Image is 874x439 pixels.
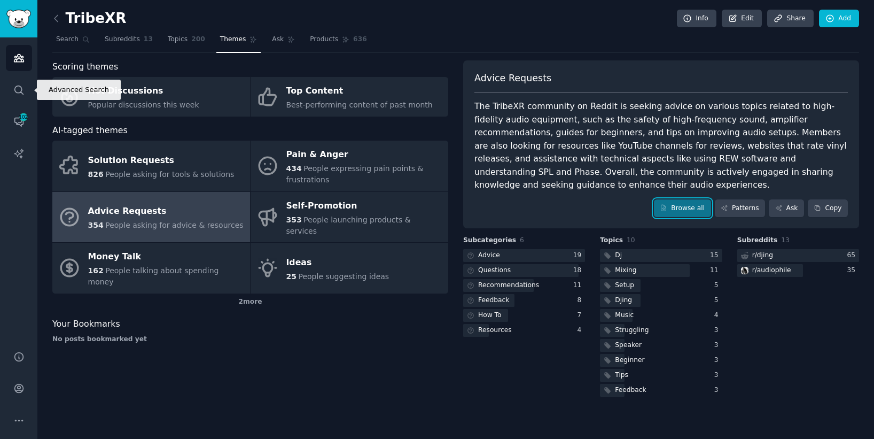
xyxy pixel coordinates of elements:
div: 4 [714,311,722,320]
div: Speaker [615,341,642,350]
span: Advice Requests [474,72,551,85]
div: Hot Discussions [88,83,199,100]
a: Patterns [715,199,765,218]
div: Ideas [286,254,389,271]
span: People launching products & services [286,215,411,235]
div: 3 [714,371,722,380]
div: r/ audiophile [752,266,791,275]
span: People asking for advice & resources [105,221,243,229]
div: r/ djing [752,251,773,260]
span: Topics [600,236,623,245]
a: Questions18 [463,264,585,278]
a: Edit [722,10,762,28]
a: Topics200 [164,31,209,53]
span: 13 [781,236,790,244]
div: 65 [847,251,859,260]
img: GummySearch logo [6,10,31,28]
span: Popular discussions this week [88,101,199,109]
a: Browse all [654,199,711,218]
span: Topics [168,35,188,44]
a: r/djing65 [737,249,859,263]
div: Pain & Anger [286,147,443,164]
a: audiophiler/audiophile35 [737,264,859,278]
span: Subreddits [105,35,140,44]
a: Share [767,10,813,28]
a: Pain & Anger434People expressing pain points & frustrations [251,141,448,191]
div: Recommendations [478,281,539,290]
a: Dj15 [600,249,722,263]
div: The TribeXR community on Reddit is seeking advice on various topics related to high-fidelity audi... [474,100,848,192]
div: Music [615,311,634,320]
div: 3 [714,341,722,350]
a: Feedback3 [600,384,722,397]
a: Ask [769,199,804,218]
a: Advice Requests354People asking for advice & resources [52,192,250,243]
a: Setup5 [600,279,722,292]
div: 3 [714,326,722,335]
span: Best-performing content of past month [286,101,433,109]
img: audiophile [741,267,748,274]
div: Dj [615,251,622,260]
a: Top ContentBest-performing content of past month [251,77,448,117]
span: Search [56,35,79,44]
a: Ideas25People suggesting ideas [251,243,448,294]
div: 4 [578,326,586,335]
div: Questions [478,266,511,275]
a: Mixing11 [600,264,722,278]
span: People talking about spending money [88,266,219,286]
span: 162 [88,266,104,275]
a: Themes [216,31,261,53]
a: Tips3 [600,369,722,382]
div: Setup [615,281,634,290]
a: Self-Promotion353People launching products & services [251,192,448,243]
div: Mixing [615,266,636,275]
div: 18 [573,266,586,275]
h2: TribeXR [52,10,127,27]
a: Search [52,31,93,53]
span: Your Bookmarks [52,318,120,331]
div: 5 [714,296,722,305]
div: Djing [615,296,632,305]
span: 10 [627,236,635,244]
div: Resources [478,326,512,335]
span: 354 [88,221,104,229]
div: Self-Promotion [286,197,443,214]
span: People suggesting ideas [298,272,389,281]
a: Add [819,10,859,28]
div: 19 [573,251,586,260]
div: 5 [714,281,722,290]
a: 102 [6,109,32,135]
div: 3 [714,386,722,395]
div: 2 more [52,294,448,311]
a: Resources4 [463,324,585,337]
div: 35 [847,266,859,275]
a: Struggling3 [600,324,722,337]
span: 13 [144,35,153,44]
a: Products636 [306,31,370,53]
span: 102 [19,113,28,121]
a: Info [677,10,716,28]
span: 353 [286,215,302,224]
div: No posts bookmarked yet [52,335,448,344]
div: Feedback [478,296,509,305]
span: 826 [88,170,104,179]
a: Speaker3 [600,339,722,352]
div: 8 [578,296,586,305]
span: 200 [191,35,205,44]
a: How To7 [463,309,585,322]
a: Hot DiscussionsPopular discussions this week [52,77,250,117]
span: 25 [286,272,296,281]
span: Ask [272,35,284,44]
div: Struggling [615,326,649,335]
span: Scoring themes [52,60,118,74]
a: Beginner3 [600,354,722,367]
div: 7 [578,311,586,320]
a: Solution Requests826People asking for tools & solutions [52,141,250,191]
a: Money Talk162People talking about spending money [52,243,250,294]
div: 15 [710,251,722,260]
span: 434 [286,164,302,173]
span: Themes [220,35,246,44]
span: Products [310,35,338,44]
span: AI-tagged themes [52,124,128,137]
div: Top Content [286,83,433,100]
